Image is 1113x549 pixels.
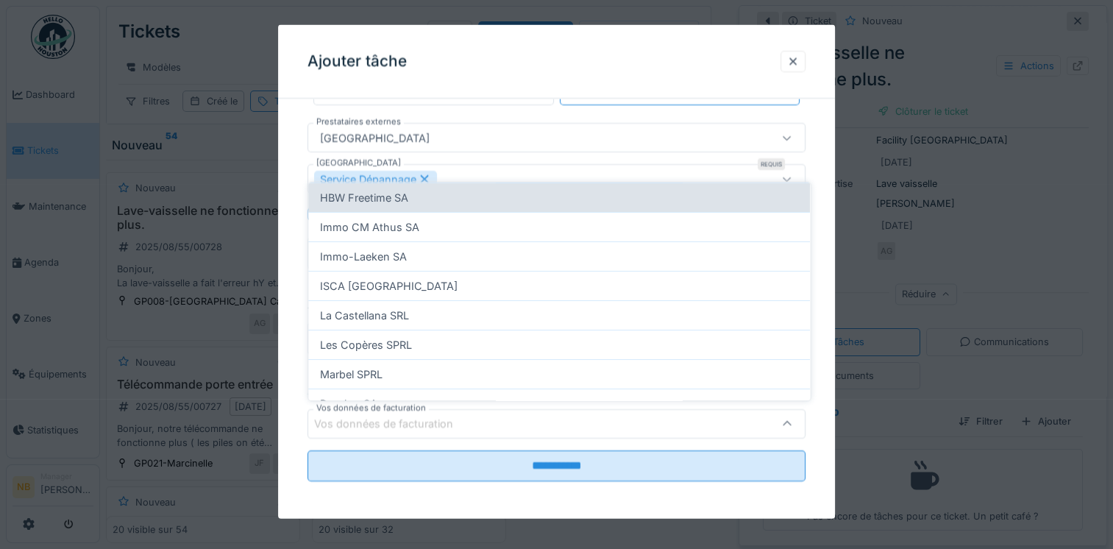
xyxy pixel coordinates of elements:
[308,241,810,271] div: Immo-Laeken SA
[314,171,437,187] div: Service Dépannage
[308,183,810,212] div: HBW Freetime SA
[308,271,810,300] div: ISCA [GEOGRAPHIC_DATA]
[307,52,407,71] h3: Ajouter tâche
[308,389,810,418] div: Pavaber SA
[313,116,404,128] label: Prestataires externes
[314,130,435,146] div: [GEOGRAPHIC_DATA]
[638,88,721,102] div: Prestataire externe
[308,212,810,241] div: Immo CM Athus SA
[314,415,474,431] div: Vos données de facturation
[758,158,785,170] div: Requis
[410,88,456,102] div: En interne
[313,401,429,414] label: Vos données de facturation
[308,300,810,330] div: La Castellana SRL
[313,157,404,169] label: [GEOGRAPHIC_DATA]
[308,359,810,389] div: Marbel SPRL
[308,330,810,359] div: Les Copères SPRL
